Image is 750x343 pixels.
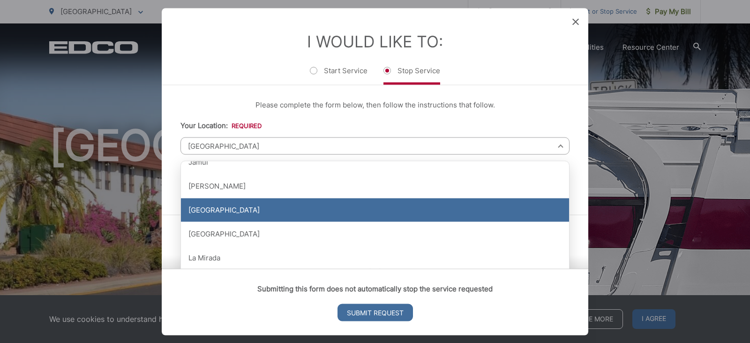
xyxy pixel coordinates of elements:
strong: Submitting this form does not automatically stop the service requested [257,284,493,293]
span: [GEOGRAPHIC_DATA] [180,137,570,154]
div: [GEOGRAPHIC_DATA] [181,198,569,222]
label: Start Service [310,66,367,84]
div: Jamul [181,150,569,174]
div: [GEOGRAPHIC_DATA] [181,222,569,246]
label: Stop Service [383,66,440,84]
label: Your Location: [180,121,262,130]
input: Submit Request [337,304,413,321]
div: La Mirada [181,246,569,270]
label: I Would Like To: [307,31,443,51]
div: [PERSON_NAME] [181,175,569,198]
p: Please complete the form below, then follow the instructions that follow. [180,99,570,110]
